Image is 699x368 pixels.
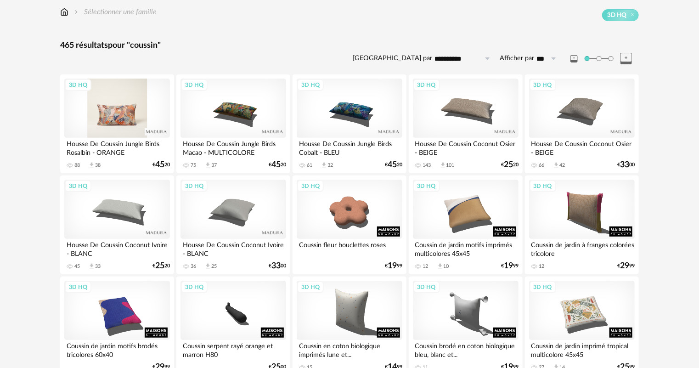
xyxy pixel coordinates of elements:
[108,41,161,50] span: pour "coussin"
[413,138,519,156] div: Housse De Coussin Coconut Osier - BEIGE
[180,340,286,358] div: Coussin serpent rayé orange et marron H80
[437,263,444,270] span: Download icon
[73,7,157,17] div: Sélectionner une famille
[297,239,402,257] div: Coussin fleur bouclettes roses
[181,281,208,293] div: 3D HQ
[269,162,286,168] div: € 20
[423,162,431,169] div: 143
[530,180,556,192] div: 3D HQ
[297,340,402,358] div: Coussin en coton biologique imprimés lune et...
[88,263,95,270] span: Download icon
[385,162,402,168] div: € 20
[297,79,324,91] div: 3D HQ
[269,263,286,269] div: € 00
[95,162,101,169] div: 38
[504,162,513,168] span: 25
[353,54,432,63] label: [GEOGRAPHIC_DATA] par
[64,340,170,358] div: Coussin de jardin motifs brodés tricolores 60x40
[530,79,556,91] div: 3D HQ
[211,162,217,169] div: 37
[180,138,286,156] div: Housse De Coussin Jungle Birds Macao - MULTICOLORE
[617,263,635,269] div: € 99
[60,176,174,275] a: 3D HQ Housse De Coussin Coconut Ivoire - BLANC 45 Download icon 33 €2520
[60,7,68,17] img: svg+xml;base64,PHN2ZyB3aWR0aD0iMTYiIGhlaWdodD0iMTciIHZpZXdCb3g9IjAgMCAxNiAxNyIgZmlsbD0ibm9uZSIgeG...
[413,79,440,91] div: 3D HQ
[60,74,174,174] a: 3D HQ Housse De Coussin Jungle Birds Rosalbin - ORANGE 88 Download icon 38 €4520
[607,11,626,19] span: 3D HQ
[307,162,312,169] div: 61
[620,263,629,269] span: 29
[423,263,428,270] div: 12
[297,180,324,192] div: 3D HQ
[504,263,513,269] span: 19
[617,162,635,168] div: € 00
[293,176,406,275] a: 3D HQ Coussin fleur bouclettes roses €1999
[529,239,635,257] div: Coussin de jardin à franges colorées tricolore
[65,281,91,293] div: 3D HQ
[440,162,446,169] span: Download icon
[388,263,397,269] span: 19
[152,162,170,168] div: € 20
[64,138,170,156] div: Housse De Coussin Jungle Birds Rosalbin - ORANGE
[530,281,556,293] div: 3D HQ
[88,162,95,169] span: Download icon
[553,162,560,169] span: Download icon
[525,74,639,174] a: 3D HQ Housse De Coussin Coconut Osier - BEIGE 66 Download icon 42 €3300
[529,340,635,358] div: Coussin de jardin imprimé tropical multicolore 45x45
[211,263,217,270] div: 25
[181,79,208,91] div: 3D HQ
[409,74,523,174] a: 3D HQ Housse De Coussin Coconut Osier - BEIGE 143 Download icon 101 €2520
[539,263,545,270] div: 12
[529,138,635,156] div: Housse De Coussin Coconut Osier - BEIGE
[74,162,80,169] div: 88
[191,162,196,169] div: 75
[297,281,324,293] div: 3D HQ
[525,176,639,275] a: 3D HQ Coussin de jardin à franges colorées tricolore 12 €2999
[181,180,208,192] div: 3D HQ
[500,54,534,63] label: Afficher par
[620,162,629,168] span: 33
[446,162,455,169] div: 101
[413,340,519,358] div: Coussin brodé en coton biologique bleu, blanc et...
[64,239,170,257] div: Housse De Coussin Coconut Ivoire - BLANC
[155,162,164,168] span: 45
[293,74,406,174] a: 3D HQ Housse De Coussin Jungle Birds Cobalt - BLEU 61 Download icon 32 €4520
[65,79,91,91] div: 3D HQ
[176,74,290,174] a: 3D HQ Housse De Coussin Jungle Birds Macao - MULTICOLORE 75 Download icon 37 €4520
[388,162,397,168] span: 45
[180,239,286,257] div: Housse De Coussin Coconut Ivoire - BLANC
[155,263,164,269] span: 25
[74,263,80,270] div: 45
[204,263,211,270] span: Download icon
[385,263,402,269] div: € 99
[327,162,333,169] div: 32
[73,7,80,17] img: svg+xml;base64,PHN2ZyB3aWR0aD0iMTYiIGhlaWdodD0iMTYiIHZpZXdCb3g9IjAgMCAxNiAxNiIgZmlsbD0ibm9uZSIgeG...
[413,180,440,192] div: 3D HQ
[271,263,281,269] span: 33
[297,138,402,156] div: Housse De Coussin Jungle Birds Cobalt - BLEU
[501,263,519,269] div: € 99
[191,263,196,270] div: 36
[204,162,211,169] span: Download icon
[321,162,327,169] span: Download icon
[560,162,565,169] div: 42
[413,281,440,293] div: 3D HQ
[271,162,281,168] span: 45
[539,162,545,169] div: 66
[413,239,519,257] div: Coussin de jardin motifs imprimés multicolores 45x45
[444,263,449,270] div: 10
[65,180,91,192] div: 3D HQ
[95,263,101,270] div: 33
[60,40,639,51] div: 465 résultats
[152,263,170,269] div: € 20
[501,162,519,168] div: € 20
[176,176,290,275] a: 3D HQ Housse De Coussin Coconut Ivoire - BLANC 36 Download icon 25 €3300
[409,176,523,275] a: 3D HQ Coussin de jardin motifs imprimés multicolores 45x45 12 Download icon 10 €1999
